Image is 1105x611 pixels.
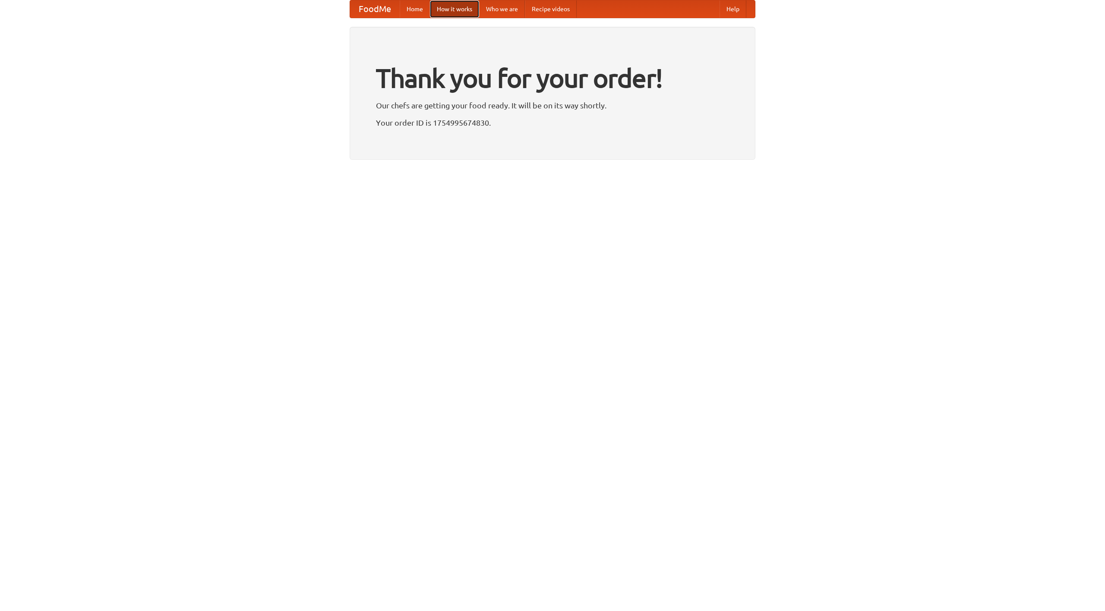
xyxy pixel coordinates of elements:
[400,0,430,18] a: Home
[525,0,577,18] a: Recipe videos
[479,0,525,18] a: Who we are
[376,116,729,129] p: Your order ID is 1754995674830.
[720,0,746,18] a: Help
[350,0,400,18] a: FoodMe
[376,99,729,112] p: Our chefs are getting your food ready. It will be on its way shortly.
[376,57,729,99] h1: Thank you for your order!
[430,0,479,18] a: How it works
